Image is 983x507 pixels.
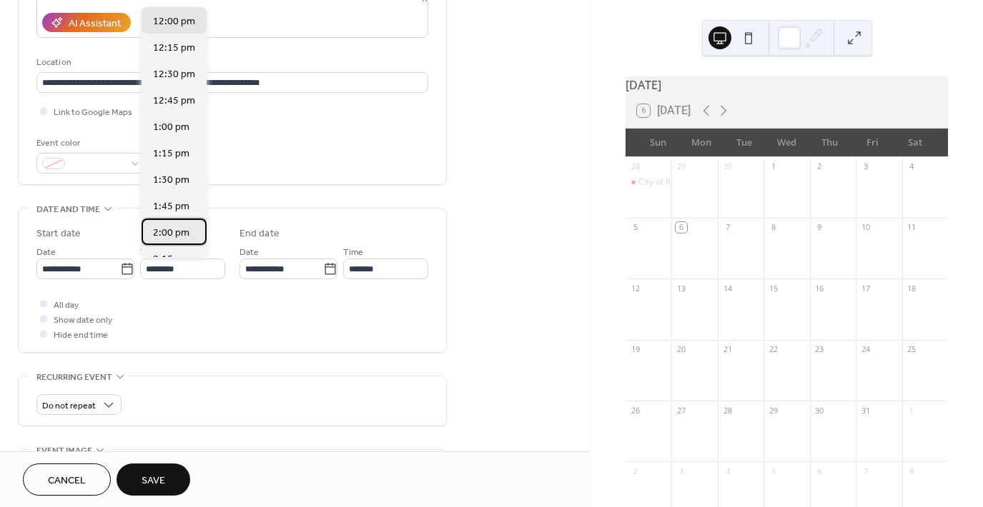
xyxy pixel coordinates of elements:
[630,405,641,416] div: 26
[808,129,851,157] div: Thu
[153,14,195,29] span: 12:00 pm
[907,283,917,293] div: 18
[814,405,825,416] div: 30
[860,344,871,355] div: 24
[766,129,809,157] div: Wed
[42,13,131,32] button: AI Assistant
[630,344,641,355] div: 19
[54,105,132,120] span: Link to Google Maps
[630,161,641,172] div: 28
[36,202,100,217] span: Date and time
[722,344,733,355] div: 21
[54,313,112,328] span: Show date only
[630,466,641,476] div: 2
[153,41,195,56] span: 12:15 pm
[722,161,733,172] div: 30
[860,161,871,172] div: 3
[676,161,686,172] div: 29
[907,222,917,233] div: 11
[153,199,189,214] span: 1:45 pm
[860,222,871,233] div: 10
[722,466,733,476] div: 4
[153,226,189,241] span: 2:00 pm
[54,328,108,343] span: Hide end time
[626,176,671,189] div: City of Roses 5K
[239,226,280,241] div: End date
[36,136,144,151] div: Event color
[343,245,363,260] span: Time
[42,398,96,414] span: Do not repeat
[722,283,733,293] div: 14
[676,405,686,416] div: 27
[768,283,779,293] div: 15
[814,344,825,355] div: 23
[153,120,189,135] span: 1:00 pm
[117,463,190,496] button: Save
[23,463,111,496] button: Cancel
[36,443,92,458] span: Event image
[814,283,825,293] div: 16
[48,473,86,488] span: Cancel
[722,405,733,416] div: 28
[676,222,686,233] div: 6
[676,466,686,476] div: 3
[907,405,917,416] div: 1
[768,405,779,416] div: 29
[814,161,825,172] div: 2
[36,245,56,260] span: Date
[851,129,894,157] div: Fri
[638,176,701,189] div: City of Roses 5K
[153,94,195,109] span: 12:45 pm
[907,466,917,476] div: 8
[860,466,871,476] div: 7
[814,466,825,476] div: 6
[676,344,686,355] div: 20
[153,252,189,267] span: 2:15 pm
[36,226,81,241] div: Start date
[768,466,779,476] div: 5
[814,222,825,233] div: 9
[768,344,779,355] div: 22
[140,245,160,260] span: Time
[153,146,189,161] span: 1:15 pm
[860,283,871,293] div: 17
[676,283,686,293] div: 13
[723,129,766,157] div: Tue
[680,129,723,157] div: Mon
[768,161,779,172] div: 1
[630,283,641,293] div: 12
[768,222,779,233] div: 8
[153,173,189,188] span: 1:30 pm
[894,129,937,157] div: Sat
[239,245,259,260] span: Date
[630,222,641,233] div: 5
[69,16,121,31] div: AI Assistant
[907,161,917,172] div: 4
[36,370,112,385] span: Recurring event
[626,76,948,94] div: [DATE]
[54,298,79,313] span: All day
[722,222,733,233] div: 7
[860,405,871,416] div: 31
[637,129,680,157] div: Sun
[153,67,195,82] span: 12:30 pm
[142,473,165,488] span: Save
[36,55,425,70] div: Location
[907,344,917,355] div: 25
